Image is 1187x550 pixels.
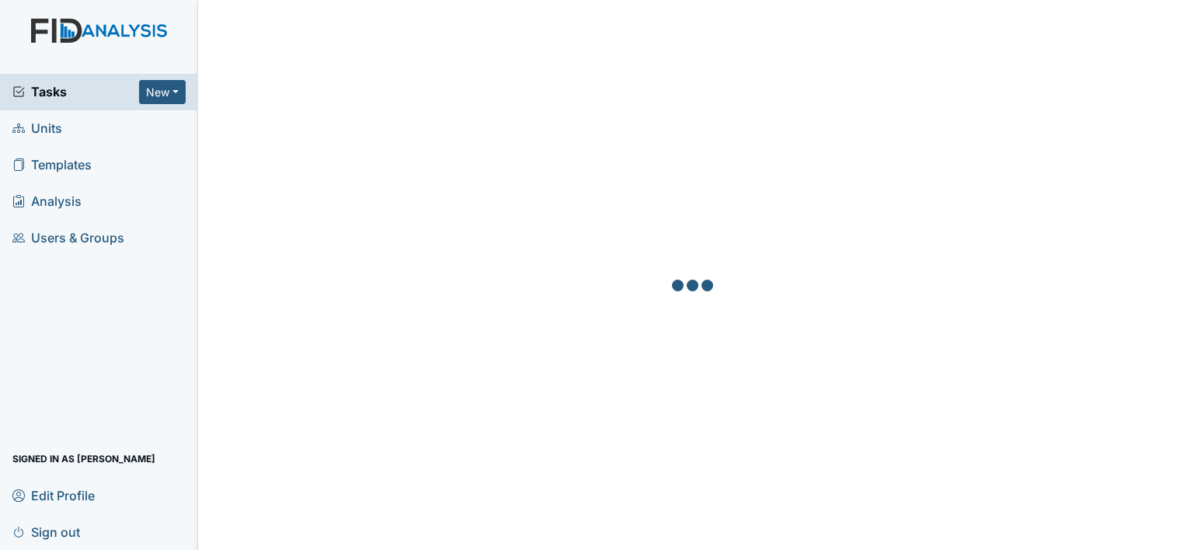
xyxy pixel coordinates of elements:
[12,483,95,507] span: Edit Profile
[139,80,186,104] button: New
[12,82,139,101] a: Tasks
[12,117,62,141] span: Units
[12,520,80,544] span: Sign out
[12,447,155,471] span: Signed in as [PERSON_NAME]
[12,226,124,250] span: Users & Groups
[12,190,82,214] span: Analysis
[12,153,92,177] span: Templates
